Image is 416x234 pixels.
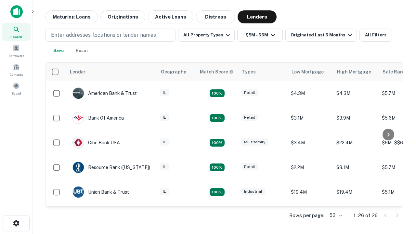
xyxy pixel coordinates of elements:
[210,114,225,122] div: Matching Properties: 4, hasApolloMatch: undefined
[73,88,84,99] img: picture
[333,63,379,81] th: High Mortgage
[241,89,258,97] div: Retail
[210,188,225,196] div: Matching Properties: 4, hasApolloMatch: undefined
[333,106,379,130] td: $3.9M
[73,187,84,198] img: picture
[66,63,157,81] th: Lender
[238,63,288,81] th: Types
[160,89,169,97] div: IL
[45,29,175,42] button: Enter addresses, locations or lender names
[72,137,120,149] div: Cibc Bank USA
[73,162,84,173] img: picture
[160,163,169,171] div: IL
[51,31,156,39] p: Enter addresses, locations or lender names
[73,137,84,148] img: picture
[160,188,169,195] div: IL
[291,31,354,39] div: Originated Last 6 Months
[337,68,371,76] div: High Mortgage
[237,29,283,42] button: $5M - $6M
[196,63,238,81] th: Capitalize uses an advanced AI algorithm to match your search with the best lender. The match sco...
[200,68,232,75] h6: Match Score
[178,29,235,42] button: All Property Types
[288,130,333,155] td: $3.4M
[333,204,379,229] td: $4M
[241,114,258,121] div: Retail
[196,10,235,23] button: Distress
[288,155,333,180] td: $2.2M
[72,162,150,173] div: Resource Bank ([US_STATE])
[10,5,23,18] img: capitalize-icon.png
[160,138,169,146] div: IL
[72,112,124,124] div: Bank Of America
[48,44,69,57] button: Save your search to get updates of matches that match your search criteria.
[72,186,129,198] div: Union Bank & Trust
[241,188,265,195] div: Industrial
[210,89,225,97] div: Matching Properties: 7, hasApolloMatch: undefined
[72,87,137,99] div: American Bank & Trust
[210,139,225,147] div: Matching Properties: 4, hasApolloMatch: undefined
[161,68,186,76] div: Geography
[2,42,31,59] a: Borrowers
[359,29,392,42] button: All Filters
[383,161,416,192] iframe: Chat Widget
[10,34,22,39] span: Search
[288,180,333,204] td: $19.4M
[241,138,268,146] div: Multifamily
[148,10,193,23] button: Active Loans
[71,44,92,57] button: Reset
[354,212,378,219] p: 1–26 of 26
[2,61,31,78] a: Contacts
[288,63,333,81] th: Low Mortgage
[210,163,225,171] div: Matching Properties: 4, hasApolloMatch: undefined
[333,130,379,155] td: $22.4M
[292,68,324,76] div: Low Mortgage
[288,106,333,130] td: $3.1M
[10,72,23,77] span: Contacts
[8,53,24,58] span: Borrowers
[2,80,31,97] a: Saved
[285,29,357,42] button: Originated Last 6 Months
[100,10,145,23] button: Originations
[45,10,98,23] button: Maturing Loans
[73,112,84,123] img: picture
[160,114,169,121] div: IL
[2,23,31,41] a: Search
[12,91,21,96] span: Saved
[288,81,333,106] td: $4.3M
[200,68,234,75] div: Capitalize uses an advanced AI algorithm to match your search with the best lender. The match sco...
[288,204,333,229] td: $4M
[157,63,196,81] th: Geography
[333,81,379,106] td: $4.3M
[333,180,379,204] td: $19.4M
[238,10,277,23] button: Lenders
[70,68,85,76] div: Lender
[333,155,379,180] td: $3.1M
[327,211,343,220] div: 50
[242,68,256,76] div: Types
[241,163,258,171] div: Retail
[289,212,324,219] p: Rows per page:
